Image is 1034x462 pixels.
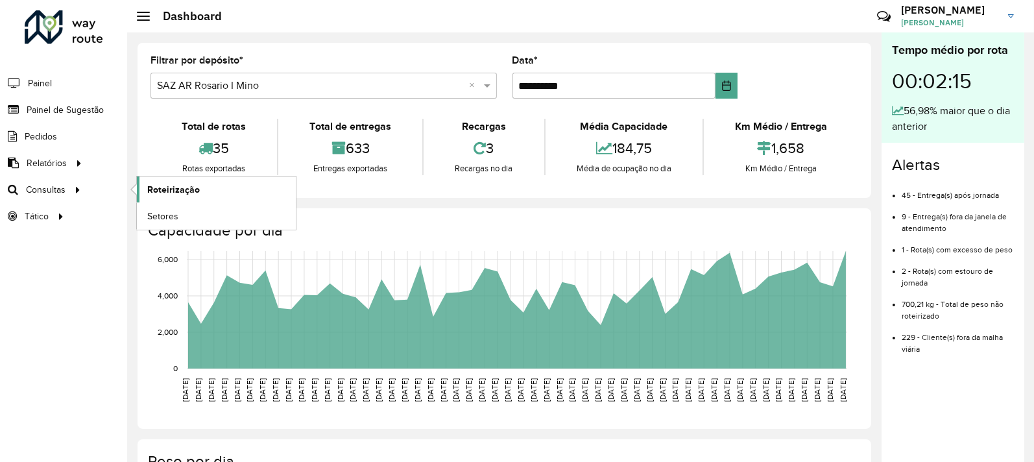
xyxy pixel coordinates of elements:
div: 1,658 [707,134,855,162]
a: Contato Rápido [870,3,898,30]
text: [DATE] [233,378,241,402]
text: [DATE] [387,378,396,402]
text: 2,000 [158,328,178,336]
div: 3 [427,134,540,162]
text: [DATE] [800,378,808,402]
div: 56,98% maior que o dia anterior [892,103,1014,134]
text: [DATE] [516,378,525,402]
text: [DATE] [658,378,667,402]
text: [DATE] [568,378,576,402]
text: [DATE] [813,378,821,402]
text: [DATE] [723,378,731,402]
text: [DATE] [594,378,602,402]
div: Recargas [427,119,540,134]
span: Painel de Sugestão [27,103,104,117]
label: Data [512,53,538,68]
text: [DATE] [826,378,834,402]
text: [DATE] [503,378,512,402]
text: [DATE] [323,378,331,402]
li: 45 - Entrega(s) após jornada [902,180,1014,201]
text: [DATE] [619,378,628,402]
button: Choose Date [715,73,738,99]
span: Consultas [26,183,66,197]
text: [DATE] [374,378,383,402]
h2: Dashboard [150,9,222,23]
span: Setores [147,210,178,223]
div: Média Capacidade [549,119,699,134]
div: Total de entregas [282,119,419,134]
text: [DATE] [413,378,422,402]
div: Entregas exportadas [282,162,419,175]
div: Recargas no dia [427,162,540,175]
text: [DATE] [787,378,795,402]
span: Clear all [470,78,481,93]
text: [DATE] [464,378,473,402]
text: [DATE] [348,378,357,402]
div: 35 [154,134,274,162]
span: Tático [25,210,49,223]
text: [DATE] [477,378,486,402]
text: 0 [173,364,178,372]
text: [DATE] [297,378,306,402]
div: Km Médio / Entrega [707,119,855,134]
a: Roteirização [137,176,296,202]
span: Roteirização [147,183,200,197]
text: [DATE] [400,378,409,402]
li: 9 - Entrega(s) fora da janela de atendimento [902,201,1014,234]
span: [PERSON_NAME] [901,17,998,29]
text: [DATE] [684,378,692,402]
text: [DATE] [426,378,435,402]
text: [DATE] [452,378,461,402]
div: 184,75 [549,134,699,162]
span: Pedidos [25,130,57,143]
li: 229 - Cliente(s) fora da malha viária [902,322,1014,355]
label: Filtrar por depósito [150,53,243,68]
div: Média de ocupação no dia [549,162,699,175]
text: [DATE] [645,378,654,402]
text: [DATE] [271,378,280,402]
text: 6,000 [158,255,178,263]
text: [DATE] [762,378,770,402]
a: Setores [137,203,296,229]
div: 633 [282,134,419,162]
li: 700,21 kg - Total de peso não roteirizado [902,289,1014,322]
div: Km Médio / Entrega [707,162,855,175]
text: [DATE] [336,378,344,402]
text: 4,000 [158,291,178,300]
text: [DATE] [490,378,499,402]
h4: Alertas [892,156,1014,175]
text: [DATE] [310,378,319,402]
text: [DATE] [181,378,189,402]
text: [DATE] [207,378,215,402]
text: [DATE] [775,378,783,402]
text: [DATE] [710,378,718,402]
h3: [PERSON_NAME] [901,4,998,16]
text: [DATE] [542,378,551,402]
text: [DATE] [529,378,538,402]
text: [DATE] [194,378,202,402]
text: [DATE] [749,378,757,402]
span: Relatórios [27,156,67,170]
text: [DATE] [258,378,267,402]
span: Painel [28,77,52,90]
text: [DATE] [839,378,847,402]
text: [DATE] [671,378,680,402]
text: [DATE] [555,378,564,402]
div: 00:02:15 [892,59,1014,103]
div: Tempo médio por rota [892,42,1014,59]
text: [DATE] [220,378,228,402]
h4: Capacidade por dia [148,221,858,240]
div: Total de rotas [154,119,274,134]
text: [DATE] [697,378,705,402]
text: [DATE] [361,378,370,402]
li: 1 - Rota(s) com excesso de peso [902,234,1014,256]
text: [DATE] [284,378,293,402]
text: [DATE] [581,378,589,402]
text: [DATE] [607,378,615,402]
text: [DATE] [632,378,641,402]
div: Rotas exportadas [154,162,274,175]
text: [DATE] [736,378,744,402]
li: 2 - Rota(s) com estouro de jornada [902,256,1014,289]
text: [DATE] [439,378,448,402]
text: [DATE] [245,378,254,402]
